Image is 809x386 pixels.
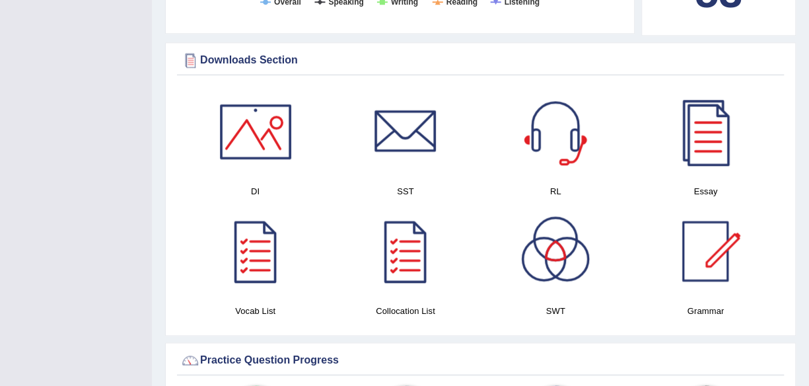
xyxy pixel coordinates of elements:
[487,184,624,198] h4: RL
[187,184,324,198] h4: DI
[180,350,781,370] div: Practice Question Progress
[487,304,624,318] h4: SWT
[637,304,774,318] h4: Grammar
[337,184,474,198] h4: SST
[337,304,474,318] h4: Collocation List
[180,50,781,70] div: Downloads Section
[637,184,774,198] h4: Essay
[187,304,324,318] h4: Vocab List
